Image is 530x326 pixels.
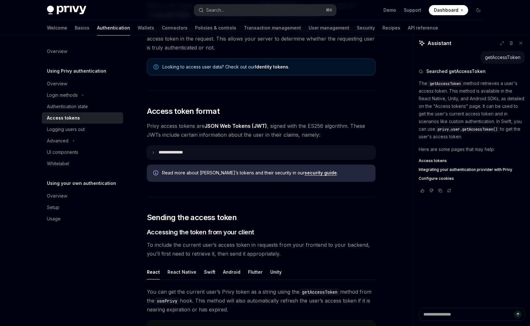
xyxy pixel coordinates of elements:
div: Setup [47,204,59,211]
p: Here are some pages that may help: [419,146,525,153]
div: Overview [47,48,67,55]
div: UI components [47,148,78,156]
div: Logging users out [47,126,85,133]
textarea: Ask a question... [419,308,525,321]
div: React Native [167,264,196,279]
a: Identity tokens [255,64,288,70]
span: Accessing the token from your client [147,228,254,237]
span: getAccessToken [430,81,461,86]
code: usePrivy [154,297,180,304]
h5: Using Privy authentication [47,67,106,75]
span: Read more about [PERSON_NAME]’s tokens and their security in our . [162,170,369,176]
code: getAccessToken [299,289,340,296]
button: Toggle Advanced section [42,135,123,147]
svg: Note [154,64,159,69]
a: Connectors [162,20,187,36]
a: Integrating your authentication provider with Privy [419,167,525,172]
div: Flutter [248,264,263,279]
div: Advanced [47,137,69,145]
a: Overview [42,46,123,57]
span: Searched getAccessToken [426,68,486,75]
a: Wallets [138,20,154,36]
a: Basics [75,20,89,36]
a: Demo [383,7,396,13]
a: Authentication [97,20,130,36]
span: Integrating your authentication provider with Privy [419,167,512,172]
span: Configure cookies [419,176,454,181]
a: Support [404,7,421,13]
a: Logging users out [42,124,123,135]
span: Dashboard [434,7,458,13]
div: Overview [47,80,67,88]
a: UI components [42,147,123,158]
button: Reload last chat [445,187,453,194]
button: Searched getAccessToken [419,68,525,75]
a: Transaction management [244,20,301,36]
div: Usage [47,215,61,223]
div: Overview [47,192,67,200]
button: Vote that response was good [419,187,426,194]
span: When your frontend makes a request to your backend, you should include the current user’s access ... [147,25,376,52]
div: Whitelabel [47,160,69,167]
a: Access tokens [42,112,123,124]
p: The method retrieves a user's access token. This method is available in the React Native, Unity, ... [419,80,525,140]
a: Setup [42,202,123,213]
span: Privy access tokens are , signed with the ES256 algorithm. These JWTs include certain information... [147,121,376,139]
a: Usage [42,213,123,225]
div: Search... [206,6,224,14]
a: Welcome [47,20,67,36]
a: Recipes [383,20,400,36]
span: Sending the access token [147,212,237,223]
a: Overview [42,190,123,202]
span: To include the current user’s access token in requests from your frontend to your backend, you’ll... [147,240,376,258]
a: User management [309,20,349,36]
a: JSON Web Tokens (JWT) [205,123,267,129]
button: Send message [514,310,522,318]
a: Access tokens [419,158,525,163]
a: Configure cookies [419,176,525,181]
a: Overview [42,78,123,89]
span: privy.user.getAccessToken() [438,127,498,132]
span: Access token format [147,106,220,116]
button: Vote that response was not good [428,187,435,194]
a: security guide [304,170,337,176]
a: Dashboard [429,5,468,15]
div: Android [223,264,240,279]
div: Authentication state [47,103,88,110]
span: Looking to access user data? Check out our . [162,64,369,70]
a: Authentication state [42,101,123,112]
span: ⌘ K [326,8,332,13]
a: Policies & controls [195,20,236,36]
a: Whitelabel [42,158,123,169]
span: Assistant [428,39,451,47]
div: Swift [204,264,215,279]
button: Toggle dark mode [473,5,483,15]
div: getAccessToken [485,54,520,61]
img: dark logo [47,6,86,15]
a: API reference [408,20,438,36]
span: You can get the current user’s Privy token as a string using the method from the hook. This metho... [147,287,376,314]
div: React [147,264,160,279]
div: Login methods [47,91,78,99]
h5: Using your own authentication [47,179,116,187]
button: Toggle Login methods section [42,89,123,101]
button: Copy chat response [436,187,444,194]
div: Unity [270,264,282,279]
span: Access tokens [419,158,447,163]
a: Security [357,20,375,36]
button: Open search [194,4,336,16]
div: Access tokens [47,114,80,122]
svg: Info [153,170,160,177]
